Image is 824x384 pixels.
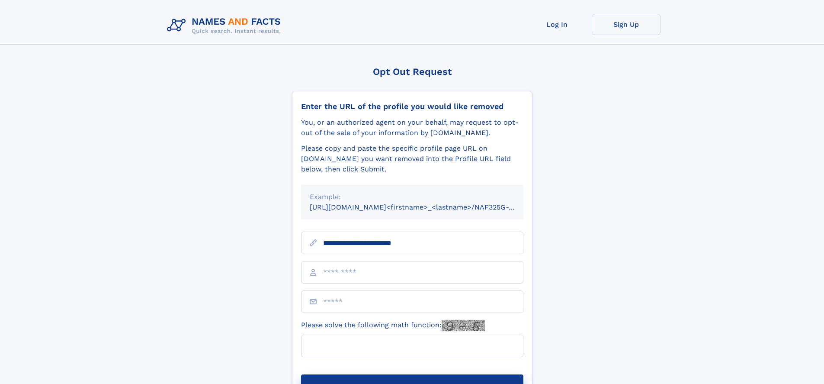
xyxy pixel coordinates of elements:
div: Example: [310,192,515,202]
div: You, or an authorized agent on your behalf, may request to opt-out of the sale of your informatio... [301,117,523,138]
img: Logo Names and Facts [164,14,288,37]
div: Please copy and paste the specific profile page URL on [DOMAIN_NAME] you want removed into the Pr... [301,143,523,174]
div: Opt Out Request [292,66,532,77]
div: Enter the URL of the profile you would like removed [301,102,523,111]
a: Log In [523,14,592,35]
small: [URL][DOMAIN_NAME]<firstname>_<lastname>/NAF325G-xxxxxxxx [310,203,540,211]
a: Sign Up [592,14,661,35]
label: Please solve the following math function: [301,320,485,331]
